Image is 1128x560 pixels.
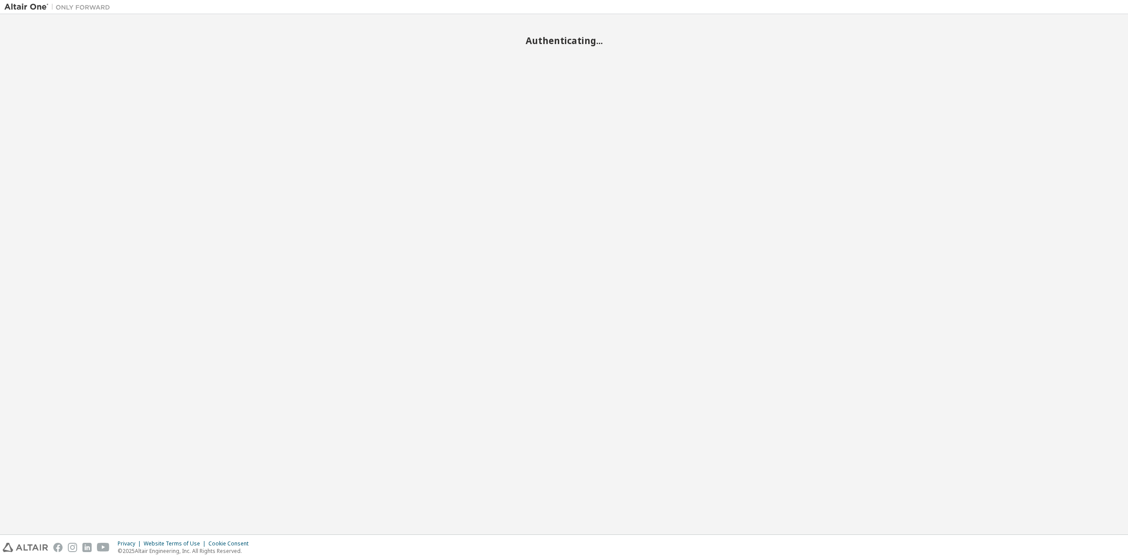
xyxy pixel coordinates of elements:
p: © 2025 Altair Engineering, Inc. All Rights Reserved. [118,547,254,555]
div: Website Terms of Use [144,540,208,547]
img: youtube.svg [97,543,110,552]
h2: Authenticating... [4,35,1124,46]
img: Altair One [4,3,115,11]
img: instagram.svg [68,543,77,552]
div: Privacy [118,540,144,547]
img: facebook.svg [53,543,63,552]
div: Cookie Consent [208,540,254,547]
img: linkedin.svg [82,543,92,552]
img: altair_logo.svg [3,543,48,552]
